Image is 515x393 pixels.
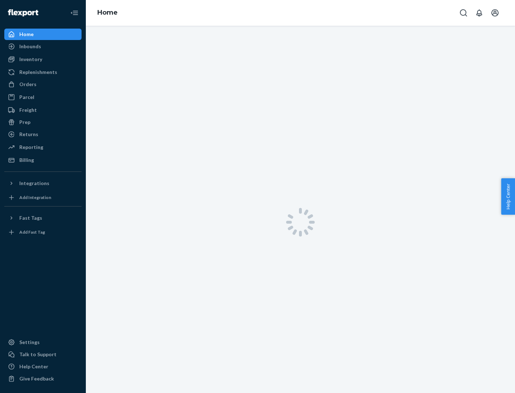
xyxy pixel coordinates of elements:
div: Prep [19,119,30,126]
a: Returns [4,129,82,140]
a: Home [97,9,118,16]
button: Give Feedback [4,373,82,384]
div: Inbounds [19,43,41,50]
div: Add Integration [19,194,51,200]
button: Integrations [4,178,82,189]
div: Give Feedback [19,375,54,382]
a: Freight [4,104,82,116]
button: Fast Tags [4,212,82,224]
div: Home [19,31,34,38]
div: Settings [19,339,40,346]
button: Help Center [501,178,515,215]
a: Settings [4,337,82,348]
a: Home [4,29,82,40]
a: Orders [4,79,82,90]
a: Prep [4,116,82,128]
div: Replenishments [19,69,57,76]
button: Open account menu [488,6,502,20]
ol: breadcrumbs [92,3,123,23]
div: Add Fast Tag [19,229,45,235]
div: Parcel [19,94,34,101]
button: Open notifications [472,6,486,20]
div: Inventory [19,56,42,63]
a: Add Fast Tag [4,227,82,238]
a: Talk to Support [4,349,82,360]
div: Returns [19,131,38,138]
div: Orders [19,81,36,88]
button: Close Navigation [67,6,82,20]
img: Flexport logo [8,9,38,16]
div: Help Center [19,363,48,370]
a: Inbounds [4,41,82,52]
a: Help Center [4,361,82,372]
a: Reporting [4,141,82,153]
div: Reporting [19,144,43,151]
div: Freight [19,106,37,114]
a: Parcel [4,91,82,103]
a: Replenishments [4,66,82,78]
div: Fast Tags [19,214,42,222]
button: Open Search Box [456,6,471,20]
a: Inventory [4,54,82,65]
div: Talk to Support [19,351,57,358]
a: Add Integration [4,192,82,203]
a: Billing [4,154,82,166]
div: Billing [19,156,34,164]
div: Integrations [19,180,49,187]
